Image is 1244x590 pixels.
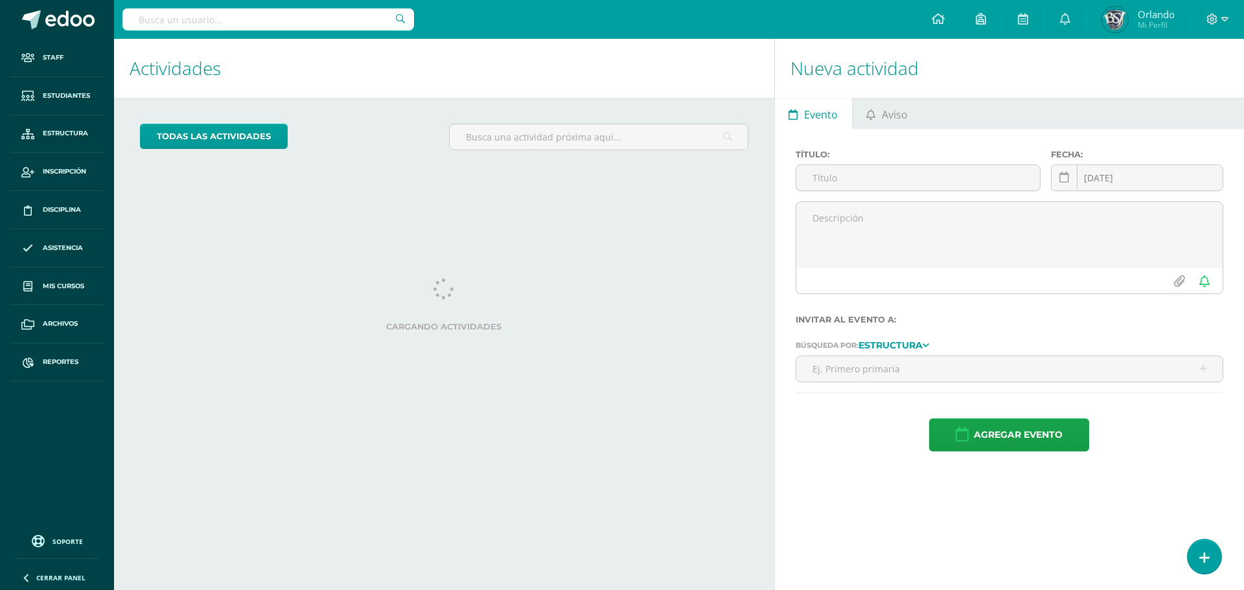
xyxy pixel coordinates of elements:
label: Invitar al evento a: [796,315,1223,324]
a: Aviso [853,98,922,129]
a: Archivos [10,305,104,343]
h1: Actividades [130,39,759,98]
span: Aviso [882,99,908,130]
span: Archivos [43,319,78,329]
button: Agregar evento [929,418,1089,451]
a: Evento [775,98,852,129]
a: Estructura [858,340,929,349]
span: Staff [43,52,63,63]
span: Asistencia [43,243,83,253]
a: Estructura [10,115,104,153]
span: Búsqueda por: [796,341,858,350]
label: Cargando actividades [140,322,748,332]
a: Soporte [16,532,98,549]
input: Fecha de entrega [1052,165,1223,190]
a: Reportes [10,343,104,381]
input: Título [796,165,1041,190]
span: Soporte [52,537,83,546]
a: Disciplina [10,191,104,229]
span: Mi Perfil [1138,19,1175,30]
label: Fecha: [1051,150,1223,159]
a: Staff [10,39,104,77]
span: Estudiantes [43,91,90,101]
strong: Estructura [858,339,923,351]
span: Reportes [43,357,78,367]
input: Busca una actividad próxima aquí... [450,124,747,150]
h1: Nueva actividad [790,39,1228,98]
span: Inscripción [43,166,86,177]
a: todas las Actividades [140,124,288,149]
label: Título: [796,150,1041,159]
input: Ej. Primero primaria [796,356,1223,381]
span: Evento [804,99,838,130]
a: Asistencia [10,229,104,267]
a: Estudiantes [10,77,104,115]
span: Disciplina [43,205,81,215]
span: Orlando [1138,8,1175,21]
span: Mis cursos [43,281,84,291]
span: Cerrar panel [36,573,86,582]
img: d5c8d16448259731d9230e5ecd375886.png [1102,6,1128,32]
span: Estructura [43,128,88,139]
span: Agregar evento [974,419,1063,451]
input: Busca un usuario... [122,8,414,30]
a: Mis cursos [10,267,104,306]
a: Inscripción [10,153,104,191]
